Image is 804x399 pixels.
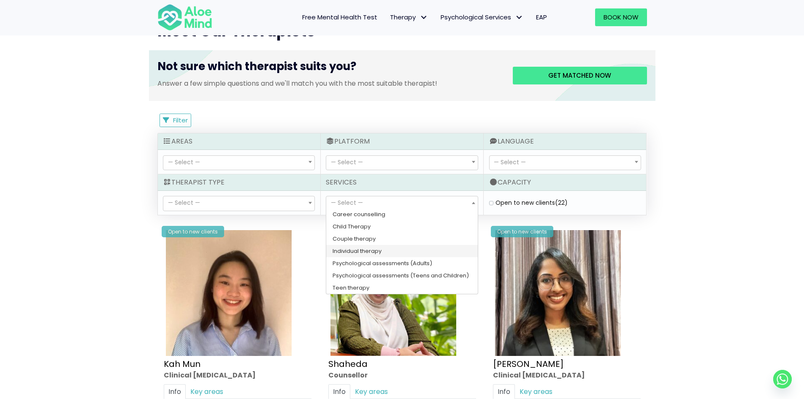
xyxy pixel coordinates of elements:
a: TherapyTherapy: submenu [384,8,434,26]
li: Psychological assessments (Adults) [326,257,477,269]
span: — Select — [331,198,363,207]
a: EAP [530,8,553,26]
a: Info [328,384,350,399]
div: Capacity [484,174,646,191]
span: Psychological Services: submenu [513,11,525,24]
li: Individual therapy [326,245,477,257]
li: Child Therapy [326,220,477,233]
span: — Select — [168,158,200,166]
a: Info [164,384,186,399]
span: — Select — [331,158,363,166]
a: Shaheda [328,358,368,370]
span: — Select — [168,198,200,207]
img: croped-Anita_Profile-photo-300×300 [495,230,621,356]
a: Book Now [595,8,647,26]
span: Therapy: submenu [418,11,430,24]
li: Couple therapy [326,233,477,245]
li: Career counselling [326,208,477,220]
a: Whatsapp [773,370,792,388]
div: Therapist Type [158,174,320,191]
p: Answer a few simple questions and we'll match you with the most suitable therapist! [157,79,500,88]
div: Areas [158,133,320,150]
img: Aloe mind Logo [157,3,212,31]
span: Filter [173,116,188,125]
nav: Menu [223,8,553,26]
li: Psychological assessments (Teens and Children) [326,269,477,282]
span: Get matched now [548,71,611,80]
label: Open to new clients [495,198,568,207]
span: Therapy [390,13,428,22]
div: Language [484,133,646,150]
a: Key areas [186,384,228,399]
h3: Not sure which therapist suits you? [157,59,500,78]
div: Services [321,174,483,191]
a: Info [493,384,515,399]
span: EAP [536,13,547,22]
span: — Select — [494,158,526,166]
div: Open to new clients [491,226,553,237]
div: Clinical [MEDICAL_DATA] [493,370,641,380]
a: Key areas [350,384,393,399]
a: Free Mental Health Test [296,8,384,26]
img: Kah Mun-profile-crop-300×300 [166,230,292,356]
div: Clinical [MEDICAL_DATA] [164,370,311,380]
div: Open to new clients [162,226,224,237]
a: Psychological ServicesPsychological Services: submenu [434,8,530,26]
a: [PERSON_NAME] [493,358,564,370]
span: Free Mental Health Test [302,13,377,22]
button: Filter Listings [160,114,192,127]
span: (22) [555,198,568,207]
div: Counsellor [328,370,476,380]
span: Psychological Services [441,13,523,22]
div: Platform [321,133,483,150]
span: Meet Our Therapists [157,20,315,42]
li: Teen therapy [326,282,477,294]
a: Get matched now [513,67,647,84]
a: Key areas [515,384,557,399]
a: Kah Mun [164,358,200,370]
span: Book Now [604,13,639,22]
